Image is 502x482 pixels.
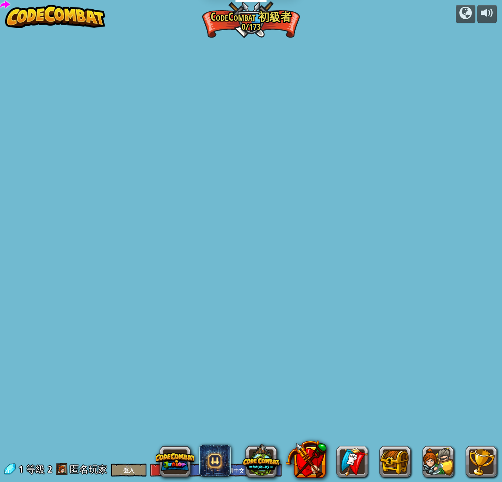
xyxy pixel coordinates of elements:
[456,5,475,23] button: 征戰
[477,5,497,23] button: 調整音量
[70,463,107,475] span: 匿名玩家
[150,464,186,477] button: 註冊
[5,5,105,28] img: CodeCombat - Learn how to code by playing a game
[48,463,52,475] span: 2
[26,463,45,476] span: 等級
[19,463,25,475] span: 1
[111,464,146,477] button: 登入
